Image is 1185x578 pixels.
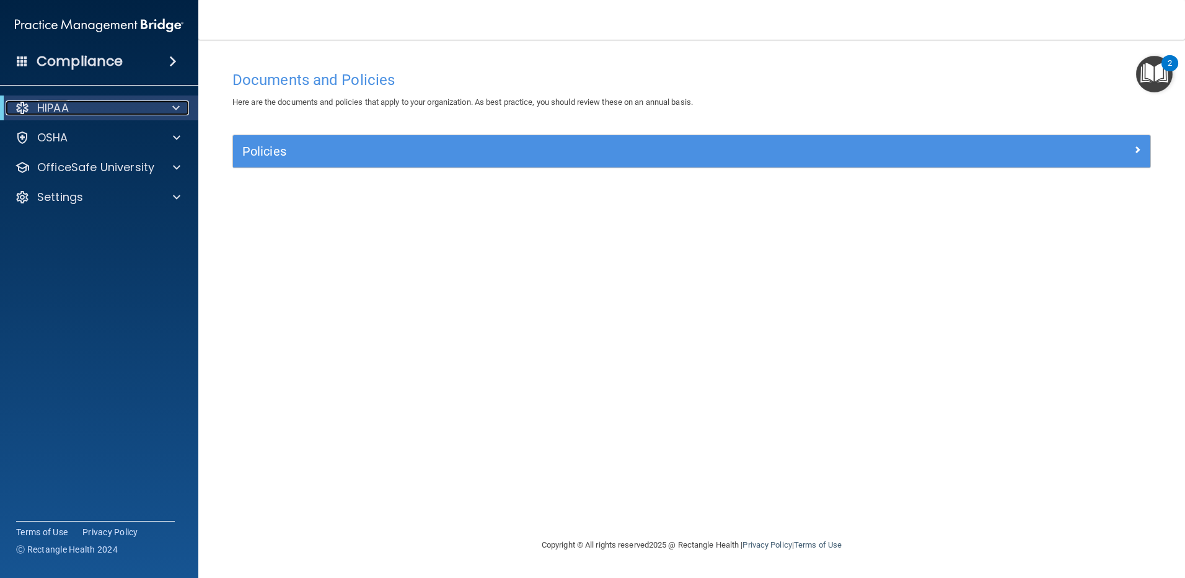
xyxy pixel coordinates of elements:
h4: Compliance [37,53,123,70]
button: Open Resource Center, 2 new notifications [1136,56,1173,92]
p: HIPAA [37,100,69,115]
a: Settings [15,190,180,205]
span: Here are the documents and policies that apply to your organization. As best practice, you should... [232,97,693,107]
a: Policies [242,141,1141,161]
a: Terms of Use [16,526,68,538]
h4: Documents and Policies [232,72,1151,88]
a: Terms of Use [794,540,842,549]
a: Privacy Policy [82,526,138,538]
div: Copyright © All rights reserved 2025 @ Rectangle Health | | [465,525,918,565]
a: HIPAA [15,100,180,115]
span: Ⓒ Rectangle Health 2024 [16,543,118,556]
div: 2 [1168,63,1172,79]
a: Privacy Policy [742,540,791,549]
a: OfficeSafe University [15,160,180,175]
p: Settings [37,190,83,205]
h5: Policies [242,144,912,158]
p: OfficeSafe University [37,160,154,175]
a: OSHA [15,130,180,145]
img: PMB logo [15,13,183,38]
p: OSHA [37,130,68,145]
